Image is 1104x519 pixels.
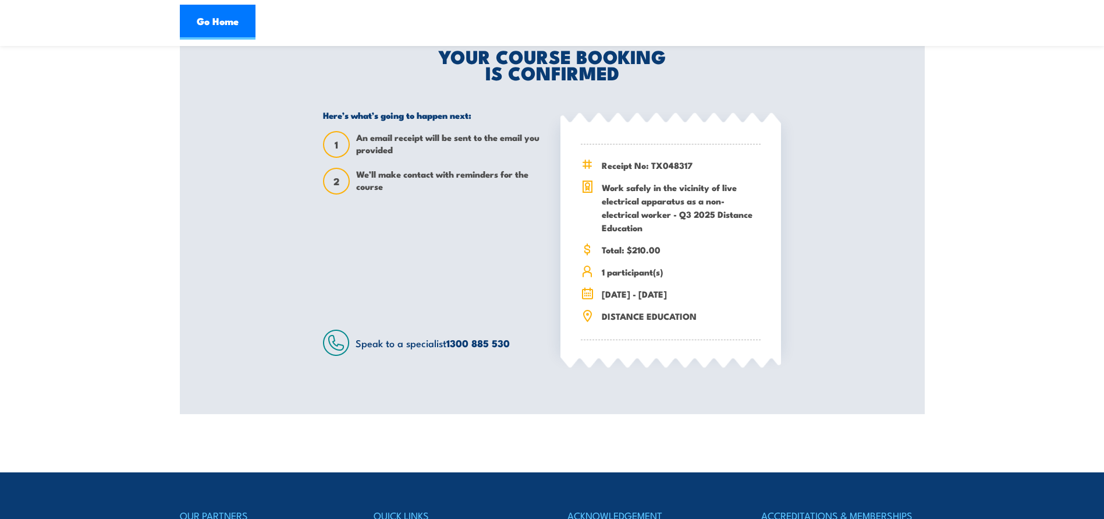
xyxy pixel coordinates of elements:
a: Go Home [180,5,255,40]
span: 1 [324,139,349,151]
h5: Here’s what’s going to happen next: [323,110,544,121]
span: Speak to a specialist [356,336,510,350]
span: We’ll make contact with reminders for the course [356,168,544,195]
span: Receipt No: TX048317 [602,158,761,172]
span: Work safely in the vicinity of live electrical apparatus as a non-electrical worker - Q3 2025 Dis... [602,181,761,234]
span: 2 [324,175,349,188]
span: DISTANCE EDUCATION [602,309,761,323]
span: 1 participant(s) [602,265,761,278]
span: Total: $210.00 [602,243,761,256]
span: [DATE] - [DATE] [602,287,761,301]
h2: YOUR COURSE BOOKING IS CONFIRMED [323,48,781,80]
a: 1300 885 530 [446,336,510,351]
span: An email receipt will be sent to the email you provided [356,131,544,158]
